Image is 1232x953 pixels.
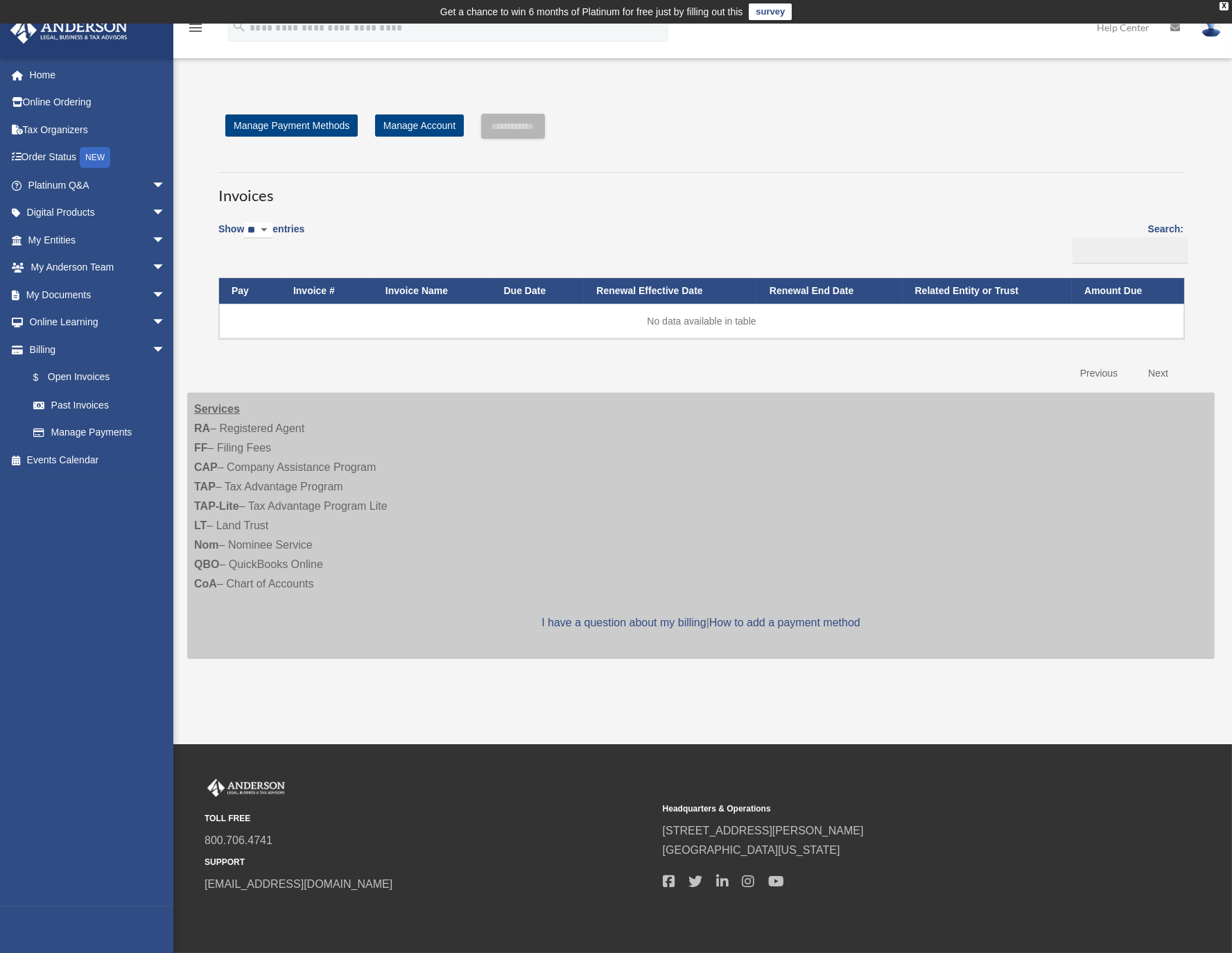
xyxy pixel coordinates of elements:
a: [EMAIL_ADDRESS][DOMAIN_NAME] [205,878,392,890]
strong: TAP [194,481,216,492]
p: | [194,613,1208,633]
th: Renewal End Date: activate to sort column ascending [757,278,903,304]
a: My Documentsarrow_drop_down [10,281,186,309]
strong: TAP-Lite [194,500,239,512]
a: 800.706.4741 [205,834,272,846]
small: Headquarters & Operations [663,802,1111,816]
h3: Invoices [218,172,1183,207]
div: Get a chance to win 6 months of Platinum for free just by filling out this [440,3,743,20]
td: No data available in table [219,304,1184,338]
a: Order StatusNEW [10,144,186,172]
strong: Services [194,403,240,415]
img: User Pic [1201,17,1222,37]
a: menu [187,24,204,36]
a: My Entitiesarrow_drop_down [10,226,186,254]
a: My Anderson Teamarrow_drop_down [10,254,186,282]
a: Billingarrow_drop_down [10,336,180,363]
strong: FF [194,442,208,454]
a: I have a question about my billing [541,617,706,628]
span: arrow_drop_down [152,171,180,200]
a: Events Calendar [10,446,186,474]
img: Anderson Advisors Platinum Portal [6,17,132,44]
a: Manage Payment Methods [225,114,358,137]
a: Home [10,61,186,89]
span: arrow_drop_down [152,281,180,309]
span: arrow_drop_down [152,226,180,255]
small: TOLL FREE [205,812,653,826]
span: arrow_drop_down [152,199,180,227]
img: Anderson Advisors Platinum Portal [205,779,288,797]
strong: CoA [194,578,217,590]
input: Search: [1073,237,1188,264]
span: arrow_drop_down [152,309,180,337]
a: [GEOGRAPHIC_DATA][US_STATE] [663,844,840,856]
th: Pay: activate to sort column descending [219,278,281,304]
div: – Registered Agent – Filing Fees – Company Assistance Program – Tax Advantage Program – Tax Advan... [187,393,1215,659]
a: Tax Organizers [10,116,186,144]
a: How to add a payment method [709,617,860,628]
a: Online Learningarrow_drop_down [10,309,186,336]
a: Previous [1070,359,1128,388]
a: Past Invoices [19,391,180,419]
div: NEW [80,147,110,168]
strong: QBO [194,558,219,570]
span: arrow_drop_down [152,336,180,364]
a: Manage Account [375,114,464,137]
a: Manage Payments [19,419,180,447]
strong: CAP [194,461,218,473]
a: Platinum Q&Aarrow_drop_down [10,171,186,199]
th: Invoice Name: activate to sort column ascending [373,278,492,304]
label: Search: [1068,221,1183,264]
th: Renewal Effective Date: activate to sort column ascending [584,278,757,304]
th: Related Entity or Trust: activate to sort column ascending [903,278,1073,304]
a: $Open Invoices [19,363,173,392]
th: Amount Due: activate to sort column ascending [1072,278,1184,304]
a: [STREET_ADDRESS][PERSON_NAME] [663,825,864,836]
th: Due Date: activate to sort column ascending [492,278,584,304]
a: Next [1138,359,1179,388]
span: arrow_drop_down [152,254,180,282]
small: SUPPORT [205,855,653,870]
i: search [232,19,247,34]
select: Showentries [244,223,272,239]
a: Online Ordering [10,89,186,117]
label: Show entries [218,221,304,252]
strong: Nom [194,539,219,551]
strong: LT [194,520,207,531]
th: Invoice #: activate to sort column ascending [281,278,373,304]
i: menu [187,19,204,36]
a: Digital Productsarrow_drop_down [10,199,186,227]
strong: RA [194,422,210,434]
div: close [1220,2,1229,10]
a: survey [749,3,792,20]
span: $ [41,369,48,386]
